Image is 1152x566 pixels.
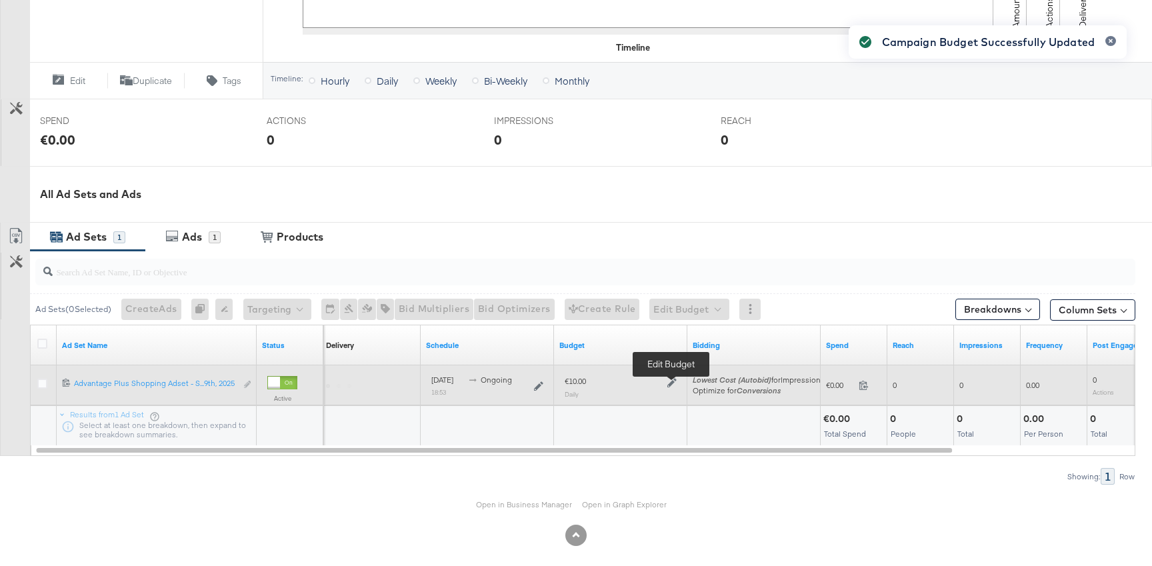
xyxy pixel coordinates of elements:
a: Shows the current state of your Ad Set. [262,340,318,351]
div: €0.00 [40,130,75,149]
a: Reflects the ability of your Ad Set to achieve delivery based on ad states, schedule and budget. [326,340,354,351]
span: Duplicate [133,75,172,87]
span: SPEND [40,115,140,127]
span: €0.00 [826,380,853,390]
em: Conversions [737,385,781,395]
div: Campaign Budget Successfully Updated [882,34,1095,50]
sub: Daily [565,390,579,398]
div: Ad Sets [66,229,107,245]
span: for Impressions [693,375,825,385]
div: Advantage Plus Shopping Adset - S...9th, 2025 [74,378,236,389]
button: Tags [185,73,263,89]
a: Shows your bid and optimisation settings for this Ad Set. [693,340,815,351]
div: Delivery [326,340,354,351]
button: Duplicate [107,73,185,89]
div: €10.00 [565,376,586,387]
span: Weekly [425,74,457,87]
a: Advantage Plus Shopping Adset - S...9th, 2025 [74,378,236,392]
input: Search Ad Set Name, ID or Objective [53,253,1035,279]
div: 1 [113,231,125,243]
a: The total amount spent to date. [826,340,882,351]
span: Total Spend [824,429,866,439]
span: REACH [721,115,821,127]
div: 0 [191,299,215,320]
em: Lowest Cost (Autobid) [693,375,771,385]
span: IMPRESSIONS [494,115,594,127]
label: Active [267,394,297,403]
div: 0 [267,130,275,149]
div: 0 [494,130,502,149]
div: Optimize for [693,385,825,396]
span: Tags [223,75,241,87]
span: Edit [70,75,85,87]
div: Ads [182,229,202,245]
a: Open in Graph Explorer [582,499,667,509]
a: Shows the current budget of Ad Set. [559,340,682,351]
span: Hourly [321,74,349,87]
button: Edit [29,73,107,89]
a: Shows when your Ad Set is scheduled to deliver. [426,340,549,351]
a: Open in Business Manager [476,499,572,509]
span: Daily [377,74,398,87]
sub: 18:53 [431,388,446,396]
div: Products [277,229,323,245]
div: Timeline: [270,74,303,83]
div: Ad Sets ( 0 Selected) [35,303,111,315]
div: 0 [721,130,729,149]
span: [DATE] [431,375,453,385]
div: All Ad Sets and Ads [40,187,1152,202]
span: Bi-Weekly [484,74,527,87]
a: Your Ad Set name. [62,340,251,351]
span: ongoing [481,375,512,385]
span: Monthly [555,74,589,87]
div: €0.00 [823,413,854,425]
div: 1 [209,231,221,243]
span: ACTIONS [267,115,367,127]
